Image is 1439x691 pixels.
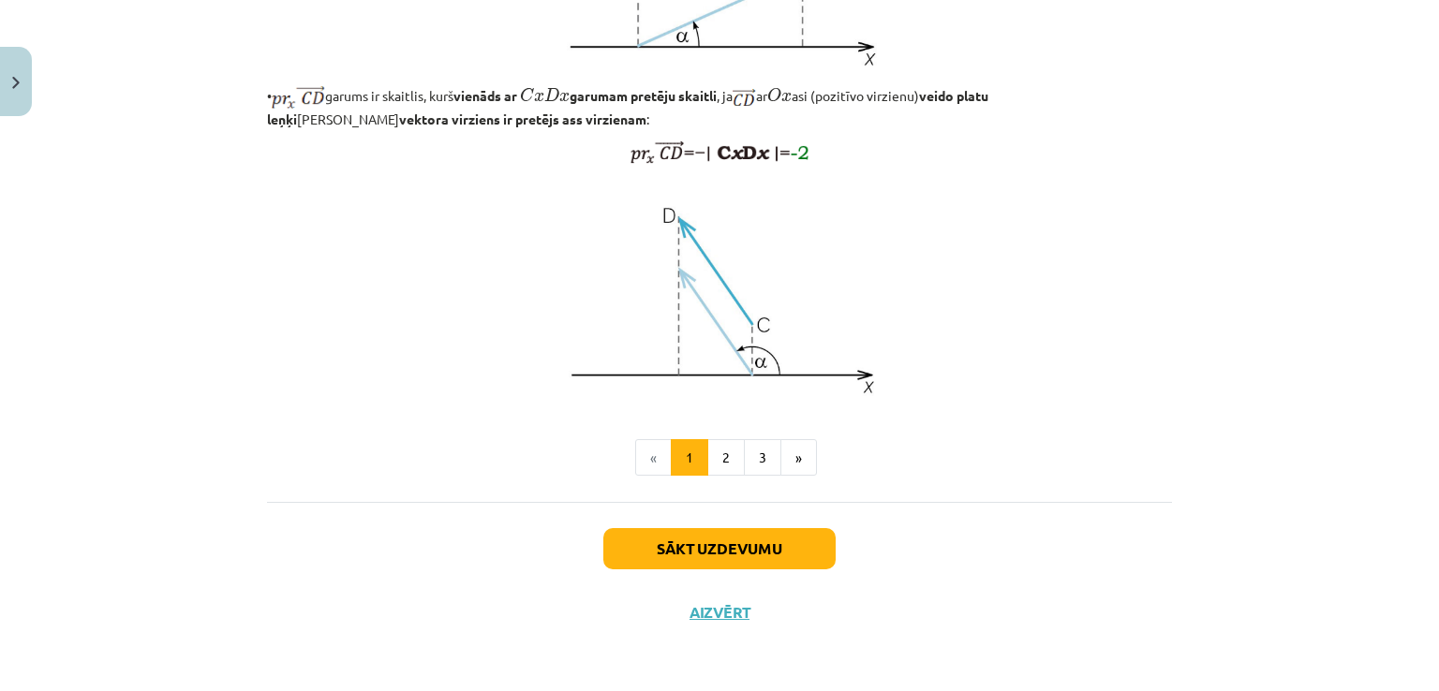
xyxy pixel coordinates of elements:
button: » [780,439,817,477]
span: x [559,93,570,102]
b: vienāds ar [453,87,517,104]
p: • garums ir skaitlis, kurš , ja ar asi (pozitīvo virzienu) [PERSON_NAME] : [267,82,1172,129]
button: 1 [671,439,708,477]
span: O [767,88,781,102]
span: x [781,93,792,102]
span: D [544,88,559,101]
span: x [534,93,544,102]
button: Sākt uzdevumu [603,528,836,569]
span: C [520,88,534,102]
nav: Page navigation example [267,439,1172,477]
b: vektora virziens ir pretējs ass virzienam [399,110,646,127]
b: garumam pretēju skaitli [517,87,717,104]
img: icon-close-lesson-0947bae3869378f0d4975bcd49f059093ad1ed9edebbc8119c70593378902aed.svg [12,77,20,89]
button: Aizvērt [684,603,755,622]
button: 3 [744,439,781,477]
button: 2 [707,439,745,477]
b: veido platu leņķi [267,87,988,127]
